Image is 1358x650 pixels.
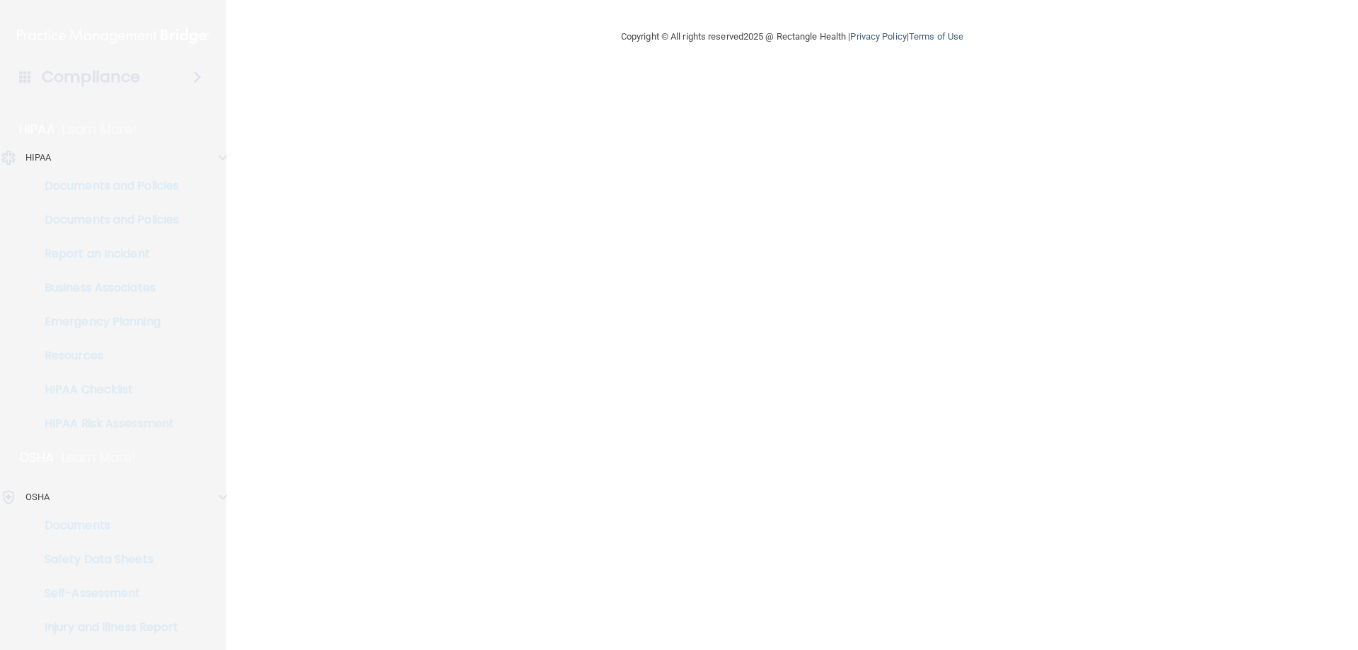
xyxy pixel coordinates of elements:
p: Safety Data Sheets [9,552,202,567]
p: Documents [9,518,202,533]
p: Injury and Illness Report [9,620,202,634]
p: Documents and Policies [9,213,202,227]
p: Self-Assessment [9,586,202,600]
p: Emergency Planning [9,315,202,329]
p: OSHA [25,489,50,506]
p: OSHA [19,449,54,466]
img: PMB logo [17,22,209,50]
p: Business Associates [9,281,202,295]
a: Privacy Policy [850,31,906,42]
p: Learn More! [62,449,137,466]
p: HIPAA [19,121,55,138]
p: Learn More! [62,121,137,138]
p: HIPAA Risk Assessment [9,417,202,431]
p: Documents and Policies [9,179,202,193]
div: Copyright © All rights reserved 2025 @ Rectangle Health | | [534,14,1050,59]
a: Terms of Use [909,31,963,42]
p: HIPAA Checklist [9,383,202,397]
h4: Compliance [42,67,140,87]
p: Resources [9,349,202,363]
p: Report an Incident [9,247,202,261]
p: HIPAA [25,149,52,166]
